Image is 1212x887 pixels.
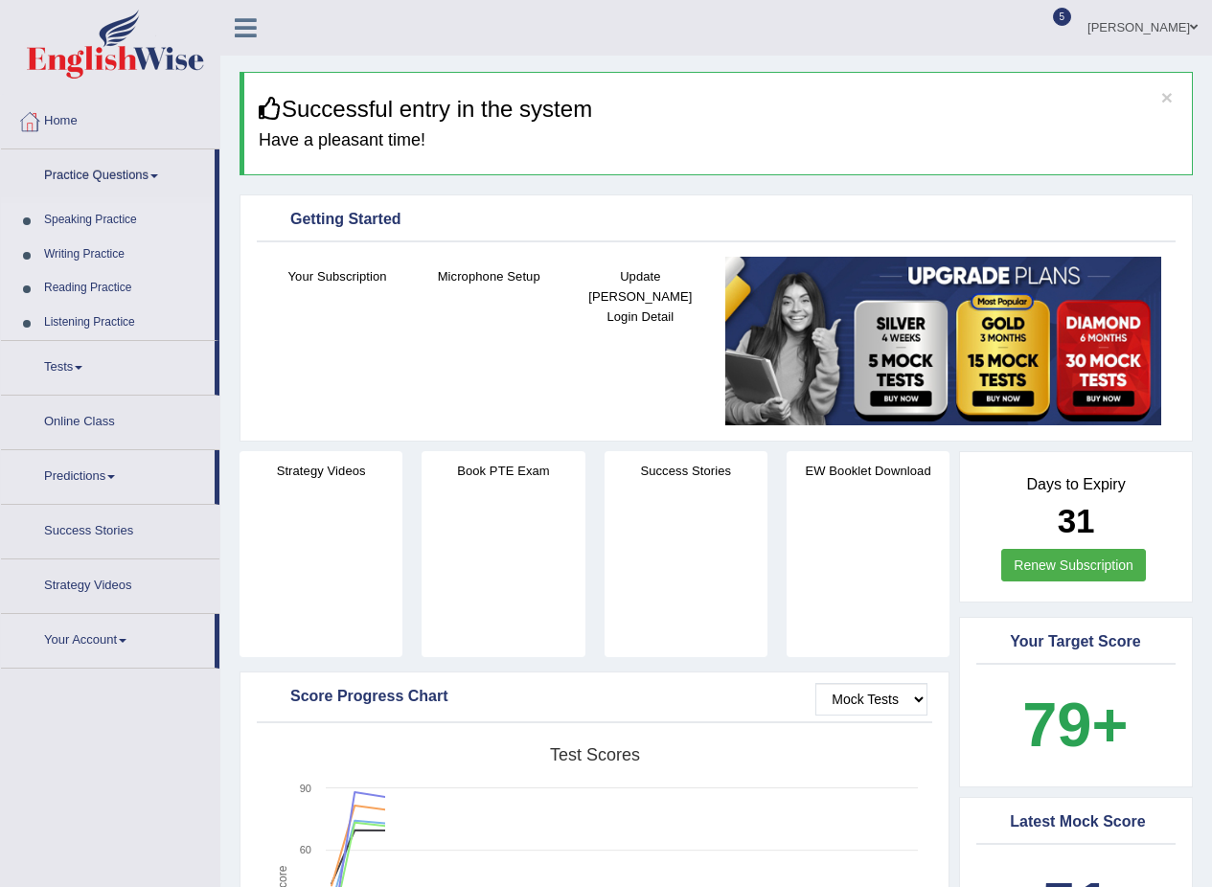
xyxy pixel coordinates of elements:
h4: Microphone Setup [423,266,555,286]
img: small5.jpg [725,257,1161,425]
a: Success Stories [1,505,219,553]
h4: Your Subscription [271,266,403,286]
a: Writing Practice [35,238,215,272]
a: Renew Subscription [1001,549,1146,581]
a: Practice Questions [1,149,215,197]
a: Reading Practice [35,271,215,306]
div: Score Progress Chart [262,683,927,712]
button: × [1161,87,1173,107]
div: Your Target Score [981,628,1171,657]
a: Strategy Videos [1,559,219,607]
h4: EW Booklet Download [787,461,949,481]
h3: Successful entry in the system [259,97,1178,122]
a: Listening Practice [35,306,215,340]
h4: Strategy Videos [240,461,402,481]
h4: Days to Expiry [981,476,1171,493]
a: Home [1,95,219,143]
h4: Update [PERSON_NAME] Login Detail [574,266,706,327]
b: 79+ [1022,690,1128,760]
a: Predictions [1,450,215,498]
h4: Have a pleasant time! [259,131,1178,150]
a: Online Class [1,396,219,443]
a: Tests [1,341,215,389]
b: 31 [1058,502,1095,539]
a: Speaking Practice [35,203,215,238]
h4: Book PTE Exam [422,461,584,481]
div: Latest Mock Score [981,808,1171,837]
tspan: Test scores [550,745,640,764]
div: Getting Started [262,206,1171,235]
span: 5 [1053,8,1072,26]
text: 60 [300,844,311,855]
text: 90 [300,783,311,794]
a: Your Account [1,614,215,662]
h4: Success Stories [605,461,767,481]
